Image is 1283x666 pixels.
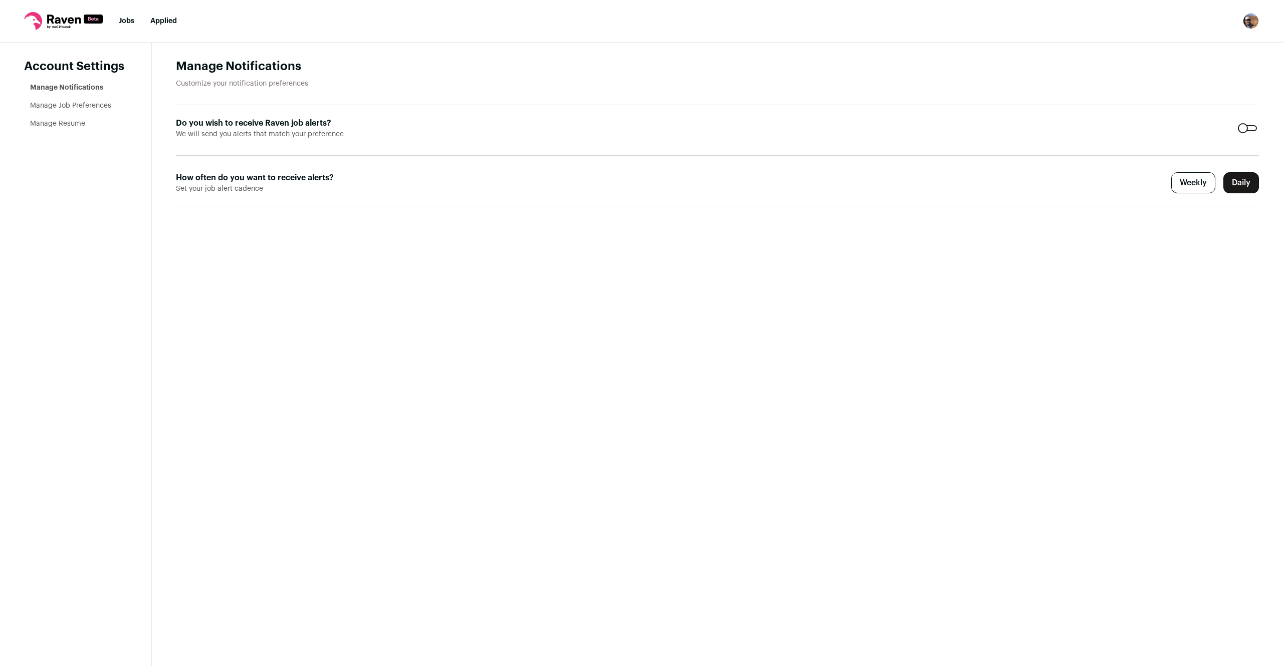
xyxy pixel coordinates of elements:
header: Account Settings [24,59,127,75]
label: Do you wish to receive Raven job alerts? [176,117,539,129]
label: Daily [1223,172,1259,193]
label: Weekly [1171,172,1215,193]
span: Set your job alert cadence [176,184,539,194]
p: Customize your notification preferences [176,79,1259,89]
span: We will send you alerts that match your preference [176,129,539,139]
a: Manage Notifications [30,84,103,91]
label: How often do you want to receive alerts? [176,172,539,184]
a: Manage Resume [30,120,85,127]
h1: Manage Notifications [176,59,1259,75]
button: Open dropdown [1243,13,1259,29]
img: 1692421-medium_jpg [1243,13,1259,29]
a: Jobs [119,18,134,25]
a: Manage Job Preferences [30,102,111,109]
a: Applied [150,18,177,25]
